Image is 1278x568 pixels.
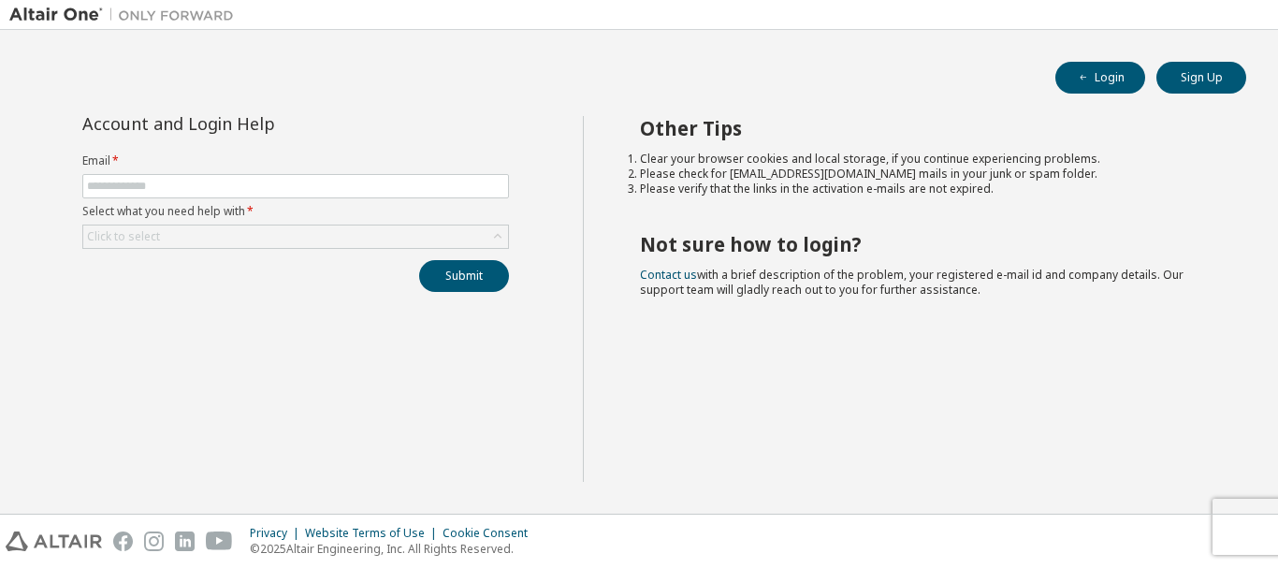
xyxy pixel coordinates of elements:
[206,532,233,551] img: youtube.svg
[250,541,539,557] p: © 2025 Altair Engineering, Inc. All Rights Reserved.
[640,232,1213,256] h2: Not sure how to login?
[82,153,509,168] label: Email
[82,116,424,131] div: Account and Login Help
[640,267,697,283] a: Contact us
[6,532,102,551] img: altair_logo.svg
[443,526,539,541] div: Cookie Consent
[1055,62,1145,94] button: Login
[250,526,305,541] div: Privacy
[640,116,1213,140] h2: Other Tips
[113,532,133,551] img: facebook.svg
[175,532,195,551] img: linkedin.svg
[9,6,243,24] img: Altair One
[82,204,509,219] label: Select what you need help with
[640,152,1213,167] li: Clear your browser cookies and local storage, if you continue experiencing problems.
[83,226,508,248] div: Click to select
[144,532,164,551] img: instagram.svg
[87,229,160,244] div: Click to select
[640,182,1213,197] li: Please verify that the links in the activation e-mails are not expired.
[305,526,443,541] div: Website Terms of Use
[1156,62,1246,94] button: Sign Up
[419,260,509,292] button: Submit
[640,167,1213,182] li: Please check for [EMAIL_ADDRESS][DOMAIN_NAME] mails in your junk or spam folder.
[640,267,1184,298] span: with a brief description of the problem, your registered e-mail id and company details. Our suppo...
